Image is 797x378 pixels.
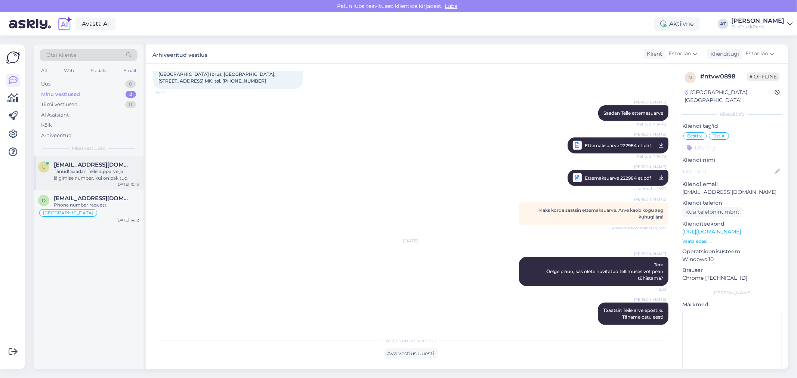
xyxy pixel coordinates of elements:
[682,142,782,153] input: Lisa tag
[687,134,698,138] span: Eesti
[125,80,136,88] div: 0
[731,24,784,30] div: BusTruckParts
[745,50,768,58] span: Estonian
[385,337,436,344] span: Vestlus on arhiveeritud
[634,251,666,257] span: [PERSON_NAME]
[637,152,666,161] span: Nähtud ✓ 14:43
[568,137,668,154] a: [PERSON_NAME]Ettemaksuarve 222984 et.pdfNähtud ✓ 14:43
[41,121,52,129] div: Kõik
[126,91,136,98] div: 2
[568,170,668,186] a: [PERSON_NAME]Ettemaksuarve 222984 et.pdfNähtud ✓ 15:23
[634,297,666,302] span: [PERSON_NAME]
[644,50,662,58] div: Klient
[89,66,108,75] div: Socials
[41,80,50,88] div: Uus
[539,207,663,220] span: Kaks korda saatsin ettemaksuarve. Arve kaob kogu aeg kuhugi ära!
[72,145,105,152] span: Minu vestlused
[603,110,663,116] span: Saadan Teile ettemasuarve
[682,228,741,235] a: [URL][DOMAIN_NAME]
[682,266,782,274] p: Brauser
[603,307,663,320] span: TSaatsin Teile arve epostile. Täname ostu eest!
[54,168,139,182] div: Tänud! Saadan Teile lõpparve ja jälgimise number, kui on pakitud.
[682,188,782,196] p: [EMAIL_ADDRESS][DOMAIN_NAME]
[54,195,132,202] span: Officina2@datrading.it
[43,164,45,170] span: l
[634,196,666,202] span: [PERSON_NAME]
[685,89,775,104] div: [GEOGRAPHIC_DATA], [GEOGRAPHIC_DATA]
[46,51,76,59] span: Otsi kliente
[668,50,691,58] span: Estonian
[585,141,651,150] span: Ettemaksuarve 222984 et.pdf
[634,164,666,170] span: [PERSON_NAME]
[713,134,720,138] span: Ost
[688,75,692,80] span: n
[637,184,666,193] span: Nähtud ✓ 15:23
[634,131,666,137] span: [PERSON_NAME]
[700,72,747,81] div: # ntvw0898
[117,182,139,187] div: [DATE] 10:13
[637,121,666,127] span: Nähtud ✓ 14:43
[443,3,460,9] span: Luba
[707,50,739,58] div: Klienditugi
[152,49,207,59] label: Arhiveeritud vestlus
[682,199,782,207] p: Kliendi telefon
[638,325,666,331] span: 10:42
[682,301,782,309] p: Märkmed
[585,173,651,183] span: Ettemaksuarve 222984 et.pdf
[75,18,115,30] a: Avasta AI
[654,17,700,31] div: Aktiivne
[122,66,138,75] div: Email
[6,50,20,65] img: Askly Logo
[682,207,742,217] div: Küsi telefoninumbrit
[546,262,664,281] span: Tere Öelge plaun, kas olete huvitatud tellimuses võt pean tühistama?
[682,156,782,164] p: Kliendi nimi
[682,111,782,118] div: Kliendi info
[682,255,782,263] p: Windows 10
[54,202,139,208] div: Phone number request
[125,101,136,108] div: 0
[41,91,80,98] div: Minu vestlused
[41,132,72,139] div: Arhiveeritud
[384,348,438,359] div: Ava vestlus uuesti
[42,198,46,203] span: O
[747,72,780,81] span: Offline
[40,66,48,75] div: All
[682,238,782,245] p: Vaata edasi ...
[41,101,78,108] div: Tiimi vestlused
[682,274,782,282] p: Chrome [TECHNICAL_ID]
[682,289,782,296] div: [PERSON_NAME]
[612,225,666,231] span: Privaatne kommentaar | 15:27
[638,286,666,292] span: 8:32
[43,211,93,215] span: [GEOGRAPHIC_DATA]
[57,16,72,32] img: explore-ai
[117,217,139,223] div: [DATE] 14:12
[718,19,728,29] div: AT
[62,66,75,75] div: Web
[158,65,290,84] span: Tehke arve OÜ Autosõit, [STREET_ADDRESS]. Luuk on vaja [GEOGRAPHIC_DATA] Ibrus, [GEOGRAPHIC_DATA]...
[682,248,782,255] p: Operatsioonisüsteem
[54,161,132,168] span: lahden.autotekniikka@gmail.com
[731,18,784,24] div: [PERSON_NAME]
[155,89,183,95] span: 14:37
[682,180,782,188] p: Kliendi email
[41,111,69,119] div: AI Assistent
[683,167,773,176] input: Lisa nimi
[153,238,668,244] div: [DATE]
[682,220,782,228] p: Klienditeekond
[682,122,782,130] p: Kliendi tag'id
[634,99,666,105] span: [PERSON_NAME]
[731,18,793,30] a: [PERSON_NAME]BusTruckParts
